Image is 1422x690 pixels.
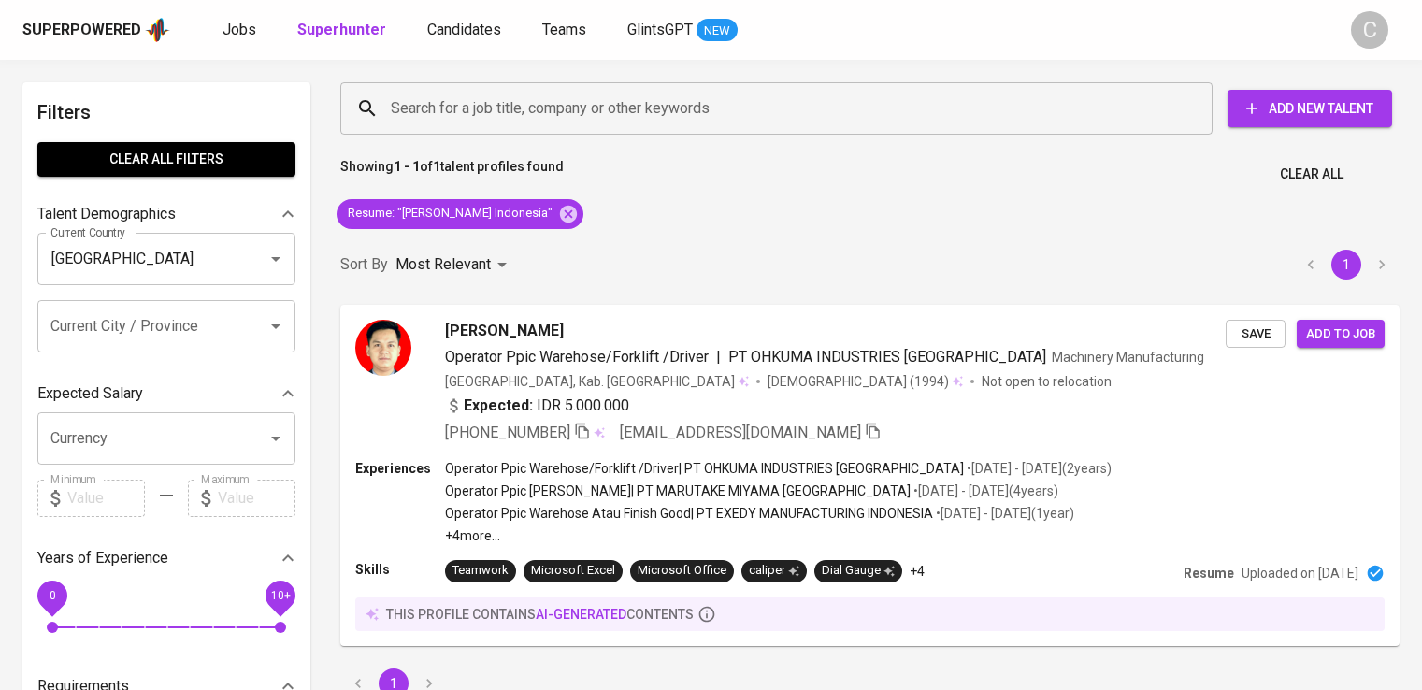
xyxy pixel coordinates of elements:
[933,504,1074,523] p: • [DATE] - [DATE] ( 1 year )
[386,605,694,624] p: this profile contains contents
[620,424,861,441] span: [EMAIL_ADDRESS][DOMAIN_NAME]
[627,19,738,42] a: GlintsGPT NEW
[263,246,289,272] button: Open
[911,482,1058,500] p: • [DATE] - [DATE] ( 4 years )
[1297,320,1385,349] button: Add to job
[263,425,289,452] button: Open
[355,560,445,579] p: Skills
[536,607,626,622] span: AI-generated
[37,547,168,569] p: Years of Experience
[445,482,911,500] p: Operator Ppic [PERSON_NAME] | PT MARUTAKE MIYAMA [GEOGRAPHIC_DATA]
[223,19,260,42] a: Jobs
[218,480,295,517] input: Value
[1242,97,1377,121] span: Add New Talent
[445,348,709,366] span: Operator Ppic Warehose/Forklift /Driver
[337,205,564,223] span: Resume : "[PERSON_NAME] Indonesia"
[37,195,295,233] div: Talent Demographics
[263,313,289,339] button: Open
[768,372,963,391] div: (1994)
[749,562,799,580] div: caliper
[355,320,411,376] img: a79c593a3e9f79980d642371d9660223.jpg
[531,562,615,580] div: Microsoft Excel
[37,375,295,412] div: Expected Salary
[728,348,1046,366] span: PT OHKUMA INDUSTRIES [GEOGRAPHIC_DATA]
[395,248,513,282] div: Most Relevant
[297,21,386,38] b: Superhunter
[37,539,295,577] div: Years of Experience
[768,372,910,391] span: [DEMOGRAPHIC_DATA]
[67,480,145,517] input: Value
[464,395,533,417] b: Expected:
[445,395,629,417] div: IDR 5.000.000
[1272,157,1351,192] button: Clear All
[37,142,295,177] button: Clear All filters
[638,562,726,580] div: Microsoft Office
[1293,250,1400,280] nav: pagination navigation
[1351,11,1388,49] div: C
[223,21,256,38] span: Jobs
[1052,350,1204,365] span: Machinery Manufacturing
[1331,250,1361,280] button: page 1
[145,16,170,44] img: app logo
[445,424,570,441] span: [PHONE_NUMBER]
[445,372,749,391] div: [GEOGRAPHIC_DATA], Kab. [GEOGRAPHIC_DATA]
[1306,323,1375,345] span: Add to job
[340,157,564,192] p: Showing of talent profiles found
[1226,320,1286,349] button: Save
[982,372,1112,391] p: Not open to relocation
[355,459,445,478] p: Experiences
[1235,323,1276,345] span: Save
[22,20,141,41] div: Superpowered
[1280,163,1343,186] span: Clear All
[445,459,964,478] p: Operator Ppic Warehose/Forklift /Driver | PT OHKUMA INDUSTRIES [GEOGRAPHIC_DATA]
[395,253,491,276] p: Most Relevant
[37,382,143,405] p: Expected Salary
[340,253,388,276] p: Sort By
[445,320,564,342] span: [PERSON_NAME]
[697,22,738,40] span: NEW
[297,19,390,42] a: Superhunter
[1242,564,1358,582] p: Uploaded on [DATE]
[822,562,895,580] div: Dial Gauge
[270,588,290,601] span: 10+
[542,21,586,38] span: Teams
[445,526,1112,545] p: +4 more ...
[427,21,501,38] span: Candidates
[52,148,280,171] span: Clear All filters
[37,203,176,225] p: Talent Demographics
[427,19,505,42] a: Candidates
[627,21,693,38] span: GlintsGPT
[394,159,420,174] b: 1 - 1
[1184,564,1234,582] p: Resume
[433,159,440,174] b: 1
[964,459,1112,478] p: • [DATE] - [DATE] ( 2 years )
[37,97,295,127] h6: Filters
[49,588,55,601] span: 0
[22,16,170,44] a: Superpoweredapp logo
[445,504,933,523] p: Operator Ppic Warehose Atau Finish Good | PT EXEDY MANUFACTURING INDONESIA
[337,199,583,229] div: Resume: "[PERSON_NAME] Indonesia"
[1228,90,1392,127] button: Add New Talent
[910,562,925,581] p: +4
[716,346,721,368] span: |
[452,562,509,580] div: Teamwork
[340,305,1400,646] a: [PERSON_NAME]Operator Ppic Warehose/Forklift /Driver|PT OHKUMA INDUSTRIES [GEOGRAPHIC_DATA]Machin...
[542,19,590,42] a: Teams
